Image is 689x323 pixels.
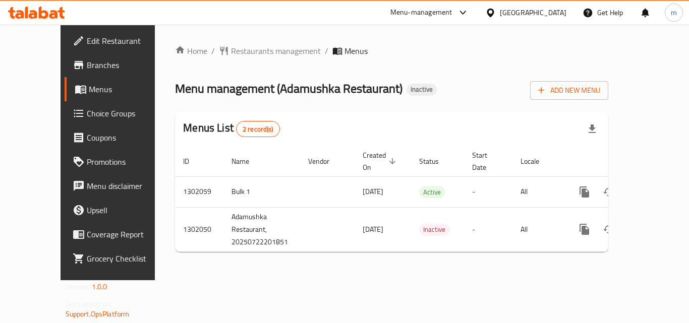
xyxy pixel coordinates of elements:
td: Adamushka Restaurant, 20250722201851 [223,207,300,251]
span: Status [419,155,452,167]
span: Upsell [87,204,167,216]
div: Active [419,186,445,198]
a: Menu disclaimer [65,174,176,198]
a: Home [175,45,207,57]
span: Add New Menu [538,84,600,97]
span: Restaurants management [231,45,321,57]
a: Edit Restaurant [65,29,176,53]
span: Vendor [308,155,342,167]
td: All [512,207,564,251]
a: Grocery Checklist [65,246,176,271]
span: Menus [344,45,368,57]
span: Version: [66,280,90,293]
span: Name [232,155,262,167]
span: Edit Restaurant [87,35,167,47]
span: Coupons [87,132,167,144]
div: Inactive [407,84,437,96]
div: Total records count [236,121,280,137]
a: Restaurants management [219,45,321,57]
td: 1302059 [175,176,223,207]
span: Menus [89,83,167,95]
li: / [325,45,328,57]
span: Locale [521,155,552,167]
span: Created On [363,149,399,173]
button: more [572,217,597,241]
span: Inactive [407,85,437,94]
td: - [464,176,512,207]
nav: breadcrumb [175,45,608,57]
span: Coverage Report [87,228,167,240]
span: Start Date [472,149,500,173]
span: Inactive [419,224,449,235]
span: Grocery Checklist [87,252,167,265]
th: Actions [564,146,677,177]
a: Upsell [65,198,176,222]
button: Change Status [597,217,621,241]
div: Inactive [419,224,449,236]
td: Bulk 1 [223,176,300,207]
a: Coverage Report [65,222,176,246]
span: Promotions [87,156,167,168]
span: m [671,7,677,18]
span: Menu disclaimer [87,180,167,192]
span: 2 record(s) [237,124,279,134]
a: Coupons [65,125,176,150]
div: Menu-management [390,7,452,19]
span: [DATE] [363,185,383,198]
span: [DATE] [363,223,383,236]
button: Add New Menu [530,81,608,100]
span: Choice Groups [87,107,167,119]
button: Change Status [597,180,621,204]
a: Menus [65,77,176,101]
div: [GEOGRAPHIC_DATA] [500,7,566,18]
a: Support.OpsPlatform [66,307,130,320]
td: All [512,176,564,207]
button: more [572,180,597,204]
div: Export file [580,117,604,141]
td: 1302050 [175,207,223,251]
td: - [464,207,512,251]
h2: Menus List [183,120,279,137]
span: Active [419,186,445,198]
span: Menu management ( Adamushka Restaurant ) [175,77,403,100]
a: Promotions [65,150,176,174]
table: enhanced table [175,146,677,252]
span: Branches [87,59,167,71]
a: Branches [65,53,176,77]
span: Get support on: [66,297,112,310]
span: ID [183,155,202,167]
a: Choice Groups [65,101,176,125]
li: / [211,45,215,57]
span: 1.0.0 [92,280,107,293]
